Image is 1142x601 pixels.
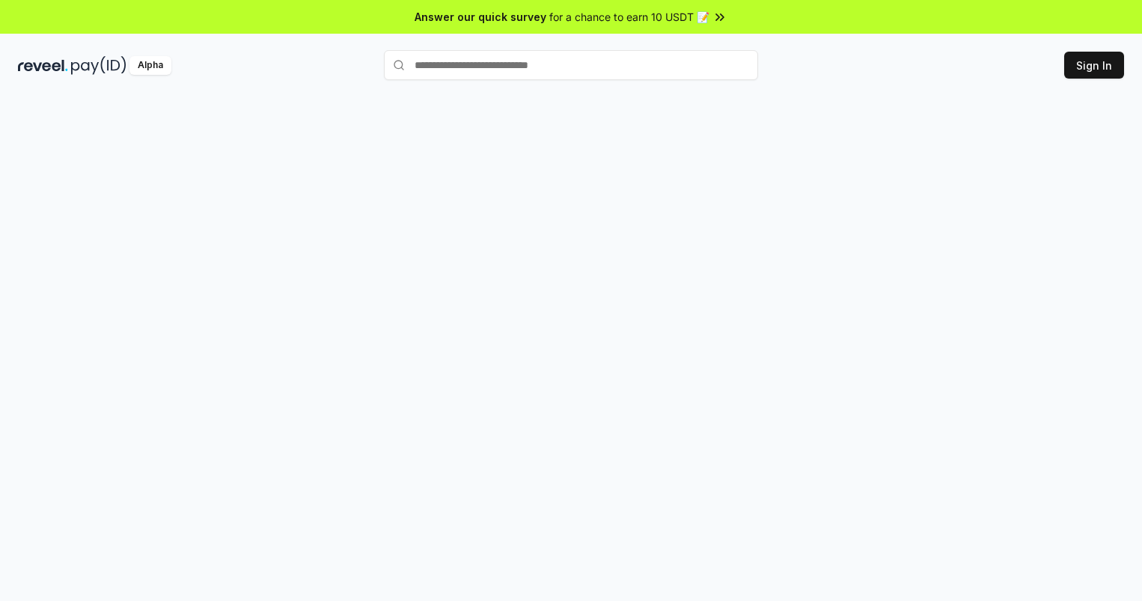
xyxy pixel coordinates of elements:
img: pay_id [71,56,126,75]
span: Answer our quick survey [415,9,546,25]
button: Sign In [1064,52,1124,79]
img: reveel_dark [18,56,68,75]
span: for a chance to earn 10 USDT 📝 [549,9,709,25]
div: Alpha [129,56,171,75]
